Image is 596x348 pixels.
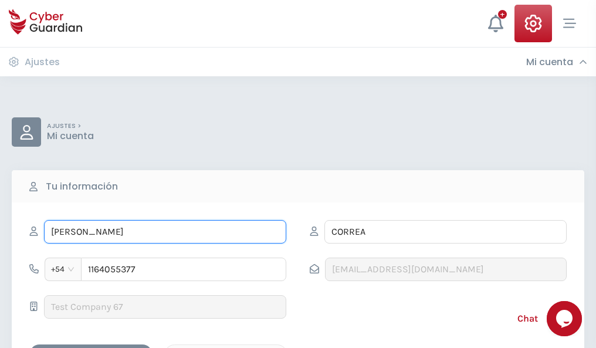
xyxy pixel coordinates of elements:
b: Tu información [46,180,118,194]
p: AJUSTES > [47,122,94,130]
div: + [498,10,507,19]
p: Mi cuenta [47,130,94,142]
iframe: chat widget [547,301,584,336]
h3: Ajustes [25,56,60,68]
div: Mi cuenta [526,56,587,68]
h3: Mi cuenta [526,56,573,68]
span: +54 [51,261,75,278]
span: Chat [517,312,538,326]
